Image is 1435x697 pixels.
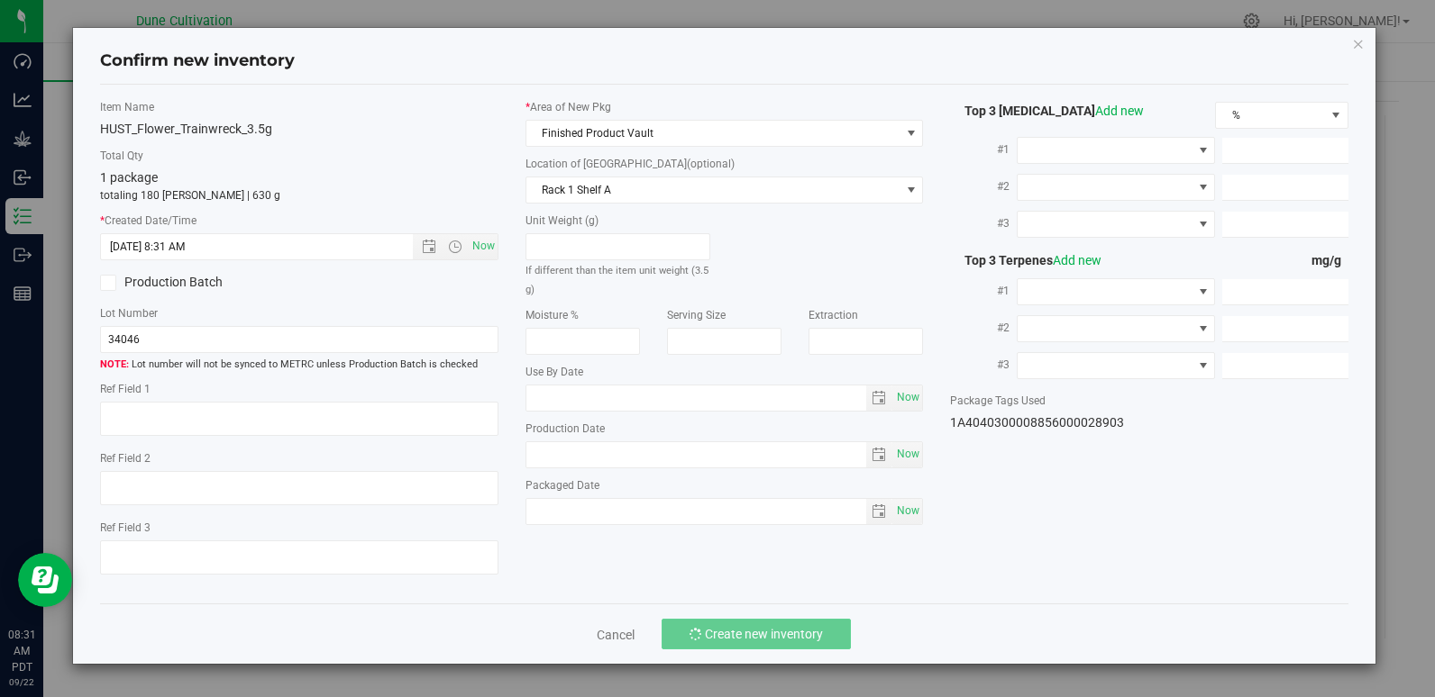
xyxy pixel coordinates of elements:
[950,348,1017,381] label: #3
[950,104,1144,118] span: Top 3 [MEDICAL_DATA]
[1312,253,1348,267] span: mg/g
[950,207,1017,240] label: #3
[100,358,498,373] span: Lot number will not be synced to METRC unless Production Batch is checked
[1095,104,1144,118] a: Add new
[100,170,158,185] span: 1 package
[1216,103,1324,128] span: %
[893,385,924,411] span: Set Current date
[100,148,498,164] label: Total Qty
[1053,253,1101,267] a: Add new
[100,187,498,204] p: totaling 180 [PERSON_NAME] | 630 g
[950,253,1101,267] span: Top 3 Terpenes
[893,441,924,467] span: Set Current date
[526,265,708,295] small: If different than the item unit weight (3.5 g)
[900,177,922,203] span: select
[100,450,498,466] label: Ref Field 2
[440,240,471,254] span: Open the time view
[526,213,711,229] label: Unit Weight (g)
[100,120,498,139] div: HUST_Flower_Trainwreck_3.5g
[950,413,1348,432] div: 1A4040300008856000028903
[526,421,923,437] label: Production Date
[526,99,923,115] label: Area of New Pkg
[866,442,892,467] span: select
[100,213,498,229] label: Created Date/Time
[950,133,1017,166] label: #1
[892,442,922,467] span: select
[526,121,900,146] span: Finished Product Vault
[100,99,498,115] label: Item Name
[950,275,1017,307] label: #1
[100,50,295,73] h4: Confirm new inventory
[526,477,923,493] label: Packaged Date
[705,627,823,641] span: Create new inventory
[468,233,498,259] span: Set Current date
[892,385,922,411] span: select
[950,393,1348,409] label: Package Tags Used
[662,619,851,649] button: Create new inventory
[18,553,72,607] iframe: Resource center
[893,498,924,524] span: Set Current date
[597,626,635,644] a: Cancel
[809,307,923,323] label: Extraction
[526,156,923,172] label: Location of [GEOGRAPHIC_DATA]
[667,307,781,323] label: Serving Size
[100,305,498,321] label: Lot Number
[892,499,922,524] span: select
[100,381,498,397] label: Ref Field 1
[687,158,735,170] span: (optional)
[100,273,286,292] label: Production Batch
[866,499,892,524] span: select
[526,307,640,323] label: Moisture %
[414,240,444,254] span: Open the date view
[100,520,498,536] label: Ref Field 3
[950,170,1017,203] label: #2
[526,364,923,380] label: Use By Date
[526,177,900,203] span: Rack 1 Shelf A
[866,385,892,411] span: select
[950,312,1017,344] label: #2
